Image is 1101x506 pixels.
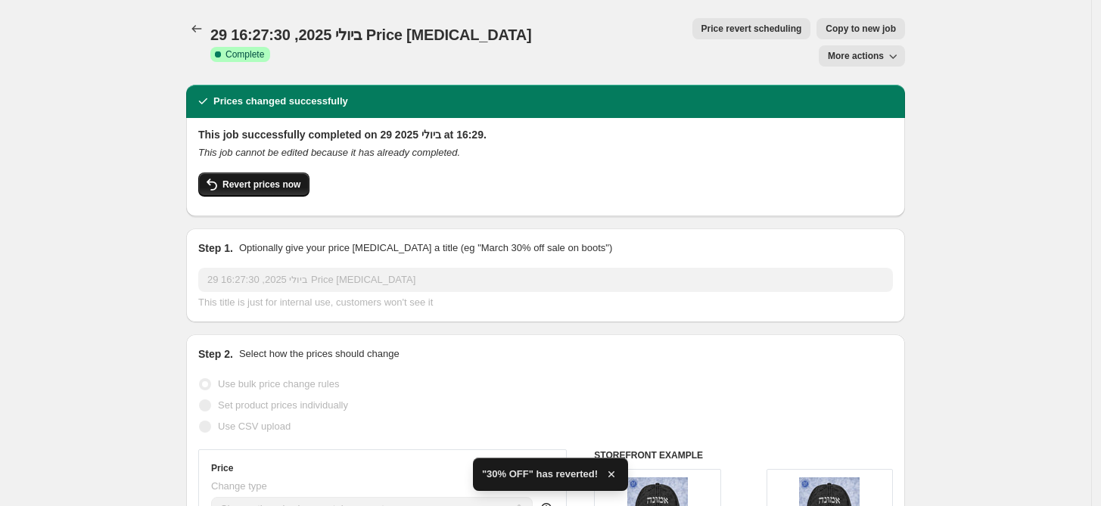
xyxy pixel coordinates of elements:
h2: Step 2. [198,346,233,362]
button: Price revert scheduling [692,18,811,39]
p: Optionally give your price [MEDICAL_DATA] a title (eg "March 30% off sale on boots") [239,241,612,256]
h6: STOREFRONT EXAMPLE [594,449,893,461]
h3: Price [211,462,233,474]
i: This job cannot be edited because it has already completed. [198,147,460,158]
h2: Prices changed successfully [213,94,348,109]
button: Copy to new job [816,18,905,39]
span: Complete [225,48,264,61]
button: Price change jobs [186,18,207,39]
span: 29 ביולי 2025, 16:27:30 Price [MEDICAL_DATA] [210,26,531,43]
span: Copy to new job [826,23,896,35]
h2: Step 1. [198,241,233,256]
h2: This job successfully completed on 29 ביולי 2025 at 16:29. [198,127,893,142]
span: This title is just for internal use, customers won't see it [198,296,433,308]
span: More actions [828,50,884,62]
p: Select how the prices should change [239,346,400,362]
button: Revert prices now [198,172,309,197]
span: Price revert scheduling [701,23,802,35]
span: Use CSV upload [218,421,291,432]
span: Revert prices now [222,178,300,191]
span: Change type [211,480,267,492]
span: Use bulk price change rules [218,378,339,390]
button: More actions [819,45,905,67]
span: Set product prices individually [218,399,348,411]
span: "30% OFF" has reverted! [482,467,598,482]
input: 30% off holiday sale [198,268,893,292]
